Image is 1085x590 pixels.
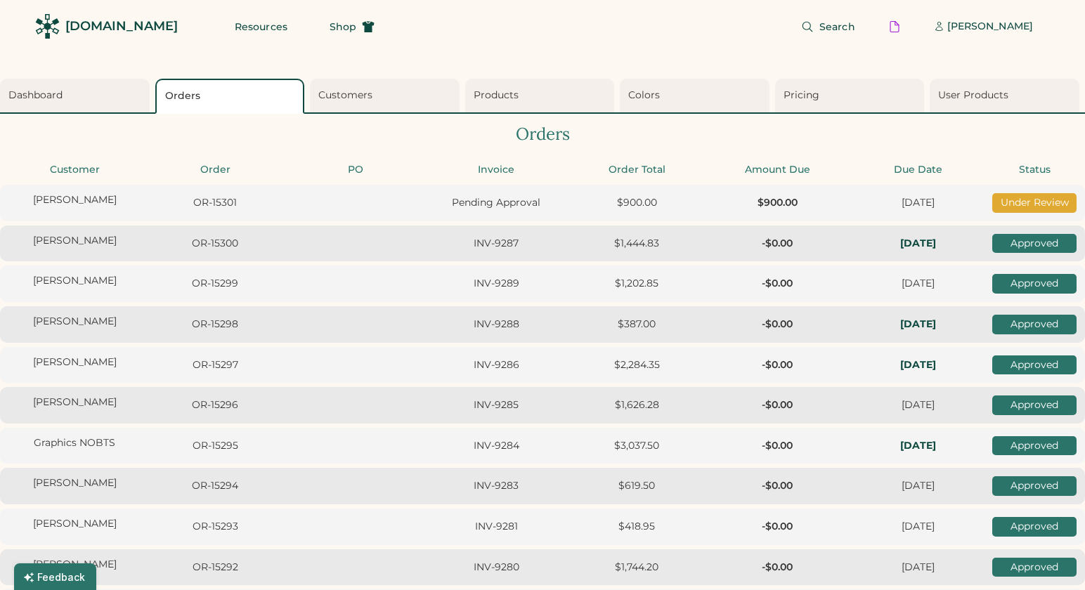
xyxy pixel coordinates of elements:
[852,317,984,332] div: In-Hands: Thu, Sep 4, 2025
[992,395,1077,415] div: Approved
[938,88,1075,103] div: User Products
[430,358,562,372] div: INV-9286
[992,436,1077,456] div: Approved
[571,520,703,534] div: $418.95
[430,237,562,251] div: INV-9287
[149,277,281,291] div: OR-15299
[784,88,921,103] div: Pricing
[8,517,141,531] div: [PERSON_NAME]
[430,163,562,177] div: Invoice
[711,196,843,210] div: $900.00
[947,20,1033,34] div: [PERSON_NAME]
[65,18,178,35] div: [DOMAIN_NAME]
[149,479,281,493] div: OR-15294
[571,317,703,332] div: $387.00
[430,277,562,291] div: INV-9289
[784,13,872,41] button: Search
[149,358,281,372] div: OR-15297
[430,398,562,412] div: INV-9285
[149,237,281,251] div: OR-15300
[571,439,703,453] div: $3,037.50
[8,355,141,369] div: [PERSON_NAME]
[8,88,145,103] div: Dashboard
[628,88,765,103] div: Colors
[474,88,611,103] div: Products
[430,479,562,493] div: INV-9283
[992,163,1077,177] div: Status
[992,274,1077,294] div: Approved
[992,234,1077,254] div: Approved
[852,439,984,453] div: In-Hands: Thu, Sep 11, 2025
[8,476,141,490] div: [PERSON_NAME]
[852,358,984,372] div: In-Hands: Sun, Sep 7, 2025
[165,89,299,103] div: Orders
[711,439,843,453] div: -$0.00
[149,439,281,453] div: OR-15295
[430,317,562,332] div: INV-9288
[992,315,1077,334] div: Approved
[852,163,984,177] div: Due Date
[8,395,141,409] div: [PERSON_NAME]
[313,13,391,41] button: Shop
[149,560,281,575] div: OR-15292
[711,163,843,177] div: Amount Due
[8,163,141,177] div: Customer
[852,237,984,251] div: In-Hands: Thu, Sep 4, 2025
[711,398,843,412] div: -$0.00
[571,277,703,291] div: $1,202.85
[711,520,843,534] div: -$0.00
[852,520,984,534] div: [DATE]
[149,196,281,210] div: OR-15301
[149,520,281,534] div: OR-15293
[218,13,304,41] button: Resources
[852,479,984,493] div: [DATE]
[571,358,703,372] div: $2,284.35
[852,277,984,291] div: [DATE]
[992,517,1077,537] div: Approved
[8,193,141,207] div: [PERSON_NAME]
[1018,527,1079,587] iframe: Front Chat
[571,196,703,210] div: $900.00
[430,439,562,453] div: INV-9284
[992,558,1077,577] div: Approved
[571,479,703,493] div: $619.50
[711,317,843,332] div: -$0.00
[571,163,703,177] div: Order Total
[819,22,855,32] span: Search
[852,196,984,210] div: [DATE]
[711,358,843,372] div: -$0.00
[711,277,843,291] div: -$0.00
[571,237,703,251] div: $1,444.83
[8,234,141,248] div: [PERSON_NAME]
[852,398,984,412] div: [DATE]
[149,398,281,412] div: OR-15296
[571,398,703,412] div: $1,626.28
[430,196,562,210] div: Pending Approval
[430,520,562,534] div: INV-9281
[8,436,141,450] div: Graphics NOBTS
[430,560,562,575] div: INV-9280
[992,476,1077,496] div: Approved
[35,14,60,39] img: Rendered Logo - Screens
[149,317,281,332] div: OR-15298
[318,88,455,103] div: Customers
[290,163,422,177] div: PO
[852,560,984,575] div: [DATE]
[992,193,1077,213] div: Under Review
[8,558,141,572] div: [PERSON_NAME]
[711,479,843,493] div: -$0.00
[711,237,843,251] div: -$0.00
[711,560,843,575] div: -$0.00
[8,274,141,288] div: [PERSON_NAME]
[8,315,141,329] div: [PERSON_NAME]
[149,163,281,177] div: Order
[571,560,703,575] div: $1,744.20
[992,355,1077,375] div: Approved
[330,22,356,32] span: Shop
